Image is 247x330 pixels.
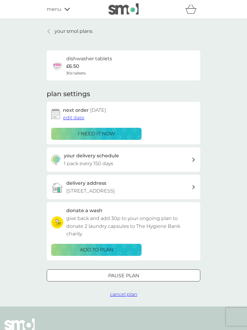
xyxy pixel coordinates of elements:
span: 30x tablets [66,70,86,76]
p: Pause plan [108,272,139,280]
span: edit date [63,115,84,121]
h3: donate a wash [66,207,102,215]
button: cancel plan [110,291,137,298]
img: dishwasher tablets [51,59,63,71]
button: edit date [63,114,84,122]
p: your smol plans [55,27,92,35]
button: ADD TO PLAN [51,244,142,256]
p: ADD TO PLAN [80,246,113,254]
a: your smol plans [47,27,92,35]
p: 1 pack every 150 days [64,160,113,168]
h6: dishwasher tablets [66,55,112,63]
p: give back and add 30p to your ongoing plan to donate 2 laundry capsules to The Hygiene Bank charity. [66,215,196,238]
p: i need it now [78,130,115,138]
h3: delivery address [66,179,106,187]
span: menu [47,5,61,13]
button: your delivery schedule1 pack every 150 days [47,147,200,172]
div: basket [185,3,200,15]
a: delivery address[STREET_ADDRESS] [47,175,200,199]
img: smol [108,3,139,15]
span: cancel plan [110,291,137,297]
h2: plan settings [47,90,90,99]
span: [DATE] [90,107,106,113]
button: i need it now [51,128,142,140]
p: £6.50 [66,62,79,70]
button: Pause plan [47,269,200,281]
h3: your delivery schedule [64,152,119,160]
h2: next order [63,106,106,114]
p: [STREET_ADDRESS] [66,187,115,195]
